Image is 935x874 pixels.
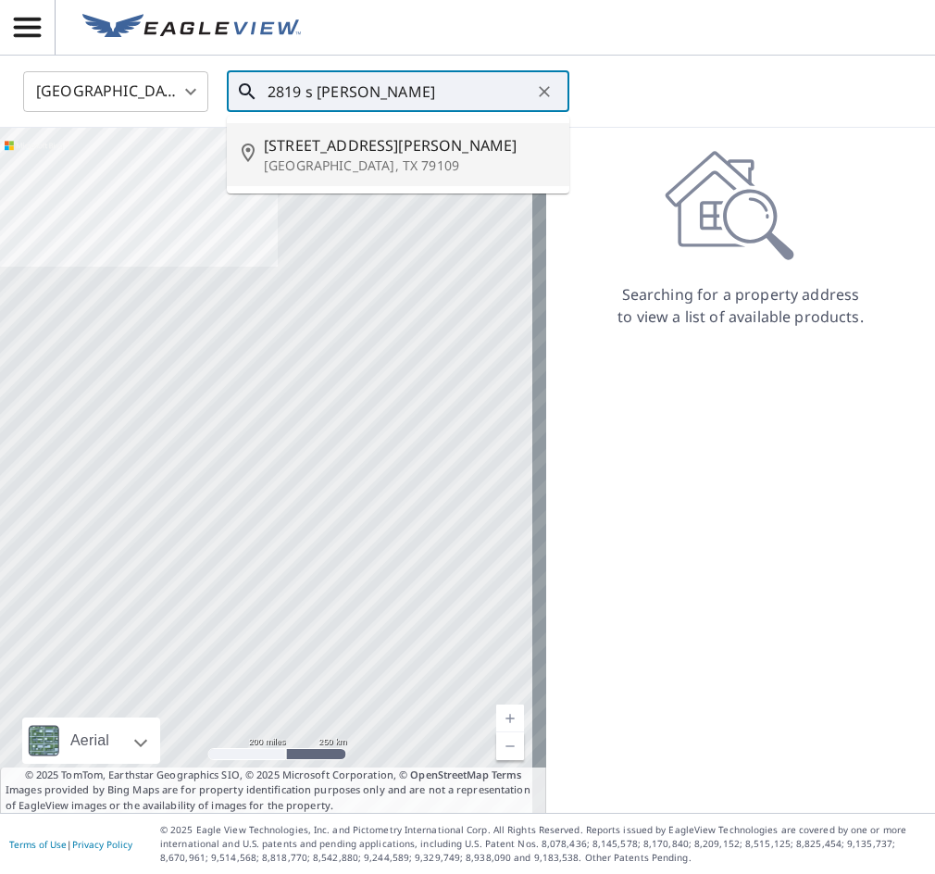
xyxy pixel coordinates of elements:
a: Current Level 5, Zoom In [496,705,524,732]
a: EV Logo [71,3,312,53]
div: Aerial [65,718,115,764]
p: [GEOGRAPHIC_DATA], TX 79109 [264,156,555,175]
a: OpenStreetMap [410,768,488,781]
span: © 2025 TomTom, Earthstar Geographics SIO, © 2025 Microsoft Corporation, © [25,768,522,783]
a: Terms [492,768,522,781]
a: Current Level 5, Zoom Out [496,732,524,760]
p: | [9,839,132,850]
div: [GEOGRAPHIC_DATA] [23,66,208,118]
p: Searching for a property address to view a list of available products. [617,283,865,328]
img: EV Logo [82,14,301,42]
button: Clear [531,79,557,105]
a: Terms of Use [9,838,67,851]
span: [STREET_ADDRESS][PERSON_NAME] [264,134,555,156]
p: © 2025 Eagle View Technologies, Inc. and Pictometry International Corp. All Rights Reserved. Repo... [160,823,926,865]
input: Search by address or latitude-longitude [268,66,531,118]
a: Privacy Policy [72,838,132,851]
div: Aerial [22,718,160,764]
